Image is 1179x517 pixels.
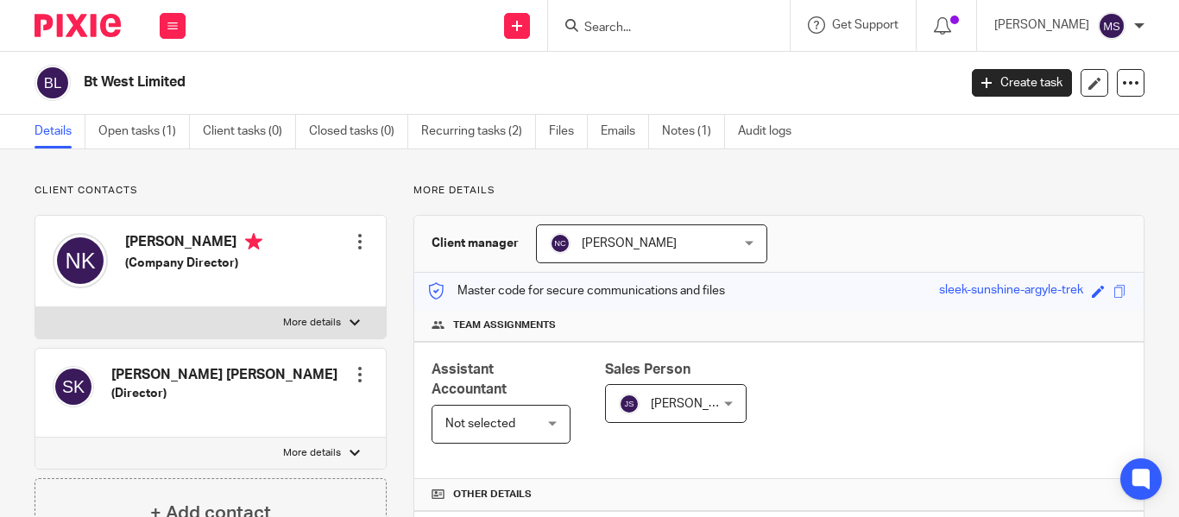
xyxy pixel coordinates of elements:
[549,115,588,148] a: Files
[84,73,773,91] h2: Bt West Limited
[453,318,556,332] span: Team assignments
[309,115,408,148] a: Closed tasks (0)
[35,184,387,198] p: Client contacts
[432,235,519,252] h3: Client manager
[432,363,507,396] span: Assistant Accountant
[35,115,85,148] a: Details
[605,363,690,376] span: Sales Person
[35,14,121,37] img: Pixie
[994,16,1089,34] p: [PERSON_NAME]
[245,233,262,250] i: Primary
[111,366,337,384] h4: [PERSON_NAME] [PERSON_NAME]
[35,65,71,101] img: svg%3E
[832,19,898,31] span: Get Support
[53,233,108,288] img: svg%3E
[421,115,536,148] a: Recurring tasks (2)
[583,21,738,36] input: Search
[125,255,262,272] h5: (Company Director)
[738,115,804,148] a: Audit logs
[601,115,649,148] a: Emails
[972,69,1072,97] a: Create task
[939,281,1083,301] div: sleek-sunshine-argyle-trek
[550,233,571,254] img: svg%3E
[125,233,262,255] h4: [PERSON_NAME]
[619,394,640,414] img: svg%3E
[53,366,94,407] img: svg%3E
[453,488,532,501] span: Other details
[283,316,341,330] p: More details
[111,385,337,402] h5: (Director)
[445,418,515,430] span: Not selected
[427,282,725,299] p: Master code for secure communications and files
[283,446,341,460] p: More details
[651,398,746,410] span: [PERSON_NAME]
[582,237,677,249] span: [PERSON_NAME]
[98,115,190,148] a: Open tasks (1)
[662,115,725,148] a: Notes (1)
[413,184,1144,198] p: More details
[203,115,296,148] a: Client tasks (0)
[1098,12,1125,40] img: svg%3E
